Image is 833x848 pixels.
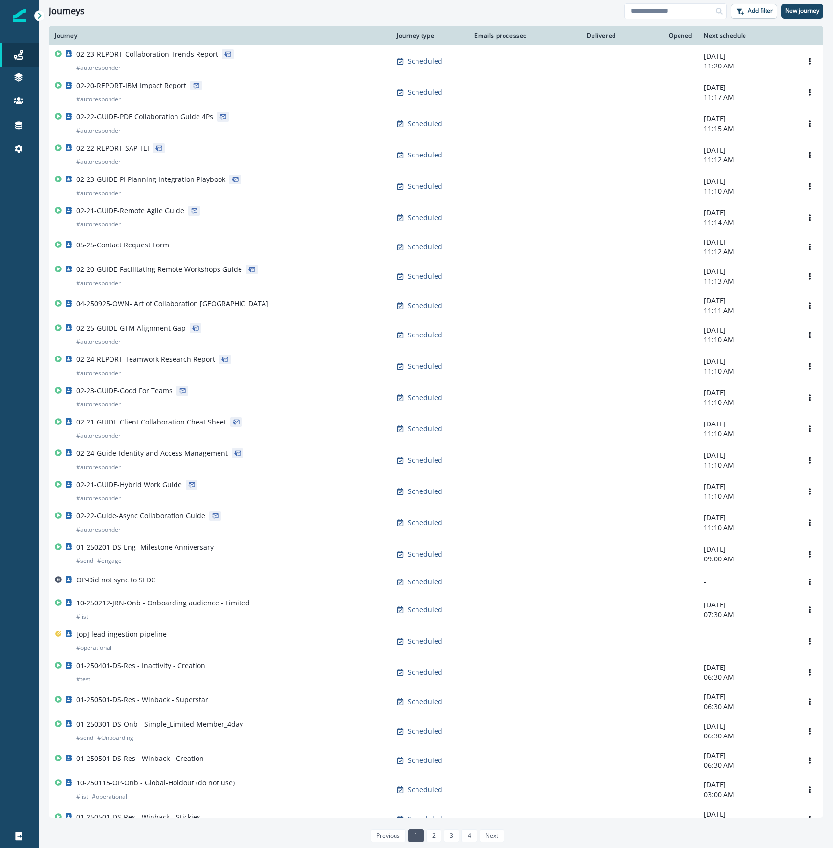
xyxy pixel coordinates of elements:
p: Scheduled [408,242,442,252]
p: Scheduled [408,424,442,434]
p: 11:10 AM [704,460,790,470]
button: Options [802,575,817,589]
button: Options [802,298,817,313]
button: Options [802,453,817,468]
p: Scheduled [408,119,442,129]
h1: Journeys [49,6,85,17]
p: # Onboarding [97,733,133,743]
p: # autoresponder [76,431,121,441]
p: 09:00 AM [704,554,790,564]
p: [DATE] [704,692,790,702]
button: Options [802,724,817,738]
button: Options [802,694,817,709]
p: 06:30 AM [704,672,790,682]
button: Options [802,515,817,530]
p: Scheduled [408,697,442,707]
p: 02-24-REPORT-Teamwork Research Report [76,355,215,364]
a: Next page [480,829,504,842]
div: Delivered [539,32,616,40]
a: 02-23-REPORT-Collaboration Trends Report#autoresponderScheduled-[DATE]11:20 AMOptions [49,45,823,77]
a: 02-23-GUIDE-PI Planning Integration Playbook#autoresponderScheduled-[DATE]11:10 AMOptions [49,171,823,202]
p: [DATE] [704,114,790,124]
a: 02-24-Guide-Identity and Access Management#autoresponderScheduled-[DATE]11:10 AMOptions [49,445,823,476]
p: [DATE] [704,145,790,155]
p: 11:10 AM [704,335,790,345]
p: [DATE] [704,208,790,218]
p: # autoresponder [76,63,121,73]
button: Options [802,753,817,768]
p: 05-25-Contact Request Form [76,240,169,250]
p: 11:10 AM [704,398,790,407]
p: New journey [785,7,819,14]
p: 02-20-REPORT-IBM Impact Report [76,81,186,90]
a: Page 3 [444,829,459,842]
p: Scheduled [408,455,442,465]
p: # list [76,792,88,802]
a: 02-25-GUIDE-GTM Alignment Gap#autoresponderScheduled-[DATE]11:10 AMOptions [49,319,823,351]
p: Scheduled [408,726,442,736]
p: # autoresponder [76,94,121,104]
p: 03:00 AM [704,790,790,800]
p: 02-21-GUIDE-Client Collaboration Cheat Sheet [76,417,226,427]
p: Scheduled [408,301,442,311]
p: [DATE] [704,237,790,247]
p: 11:12 AM [704,155,790,165]
p: # autoresponder [76,400,121,409]
p: Scheduled [408,668,442,677]
div: Emails processed [470,32,527,40]
p: [DATE] [704,388,790,398]
a: 02-22-REPORT-SAP TEI#autoresponderScheduled-[DATE]11:12 AMOptions [49,139,823,171]
a: 01-250501-DS-Res - Winback - StickiesScheduled-[DATE]06:30 AMOptions [49,805,823,833]
ul: Pagination [368,829,504,842]
a: 02-20-REPORT-IBM Impact Report#autoresponderScheduled-[DATE]11:17 AMOptions [49,77,823,108]
p: 01-250201-DS-Eng -Milestone Anniversary [76,542,214,552]
a: Page 4 [461,829,477,842]
a: 05-25-Contact Request FormScheduled-[DATE]11:12 AMOptions [49,233,823,261]
p: Scheduled [408,487,442,496]
p: 11:13 AM [704,276,790,286]
p: Scheduled [408,150,442,160]
button: New journey [781,4,823,19]
button: Options [802,85,817,100]
p: # send [76,733,93,743]
p: [DATE] [704,51,790,61]
button: Options [802,782,817,797]
div: Next schedule [704,32,790,40]
a: 02-21-GUIDE-Remote Agile Guide#autoresponderScheduled-[DATE]11:14 AMOptions [49,202,823,233]
button: Options [802,547,817,561]
p: # autoresponder [76,525,121,535]
p: 10-250212-JRN-Onb - Onboarding audience - Limited [76,598,250,608]
p: Scheduled [408,577,442,587]
p: Scheduled [408,518,442,528]
p: 02-22-Guide-Async Collaboration Guide [76,511,205,521]
p: # autoresponder [76,157,121,167]
button: Options [802,390,817,405]
div: Journey [55,32,385,40]
p: # autoresponder [76,220,121,229]
a: 02-21-GUIDE-Client Collaboration Cheat Sheet#autoresponderScheduled-[DATE]11:10 AMOptions [49,413,823,445]
p: Add filter [748,7,773,14]
p: # operational [76,643,111,653]
a: 02-24-REPORT-Teamwork Research Report#autoresponderScheduled-[DATE]11:10 AMOptions [49,351,823,382]
a: 10-250115-OP-Onb - Global-Holdout (do not use)#list#operationalScheduled-[DATE]03:00 AMOptions [49,774,823,805]
button: Add filter [731,4,777,19]
p: Scheduled [408,213,442,223]
p: # autoresponder [76,493,121,503]
p: 11:12 AM [704,247,790,257]
a: 10-250212-JRN-Onb - Onboarding audience - Limited#listScheduled-[DATE]07:30 AMOptions [49,594,823,625]
a: 02-20-GUIDE-Facilitating Remote Workshops Guide#autoresponderScheduled-[DATE]11:13 AMOptions [49,261,823,292]
p: - [704,636,790,646]
p: 04-250925-OWN- Art of Collaboration [GEOGRAPHIC_DATA] [76,299,268,309]
p: 01-250501-DS-Res - Winback - Stickies [76,812,200,822]
p: 02-21-GUIDE-Hybrid Work Guide [76,480,182,490]
p: Scheduled [408,549,442,559]
p: [DATE] [704,721,790,731]
p: # engage [97,556,122,566]
a: 01-250301-DS-Onb - Simple_Limited-Member_4day#send#OnboardingScheduled-[DATE]06:30 AMOptions [49,715,823,747]
button: Options [802,210,817,225]
button: Options [802,603,817,617]
p: [DATE] [704,296,790,306]
a: 02-22-GUIDE-PDE Collaboration Guide 4Ps#autoresponderScheduled-[DATE]11:15 AMOptions [49,108,823,139]
p: Scheduled [408,88,442,97]
div: Opened [628,32,692,40]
